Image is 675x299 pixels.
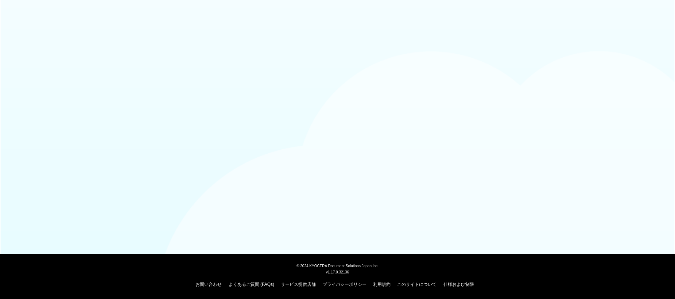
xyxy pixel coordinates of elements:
[326,270,349,274] span: v1.17.0.32136
[229,282,274,287] a: よくあるご質問 (FAQs)
[323,282,366,287] a: プライバシーポリシー
[281,282,316,287] a: サービス提供店舗
[296,263,379,268] span: © 2024 KYOCERA Document Solutions Japan Inc.
[397,282,437,287] a: このサイトについて
[195,282,222,287] a: お問い合わせ
[373,282,391,287] a: 利用規約
[443,282,474,287] a: 仕様および制限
